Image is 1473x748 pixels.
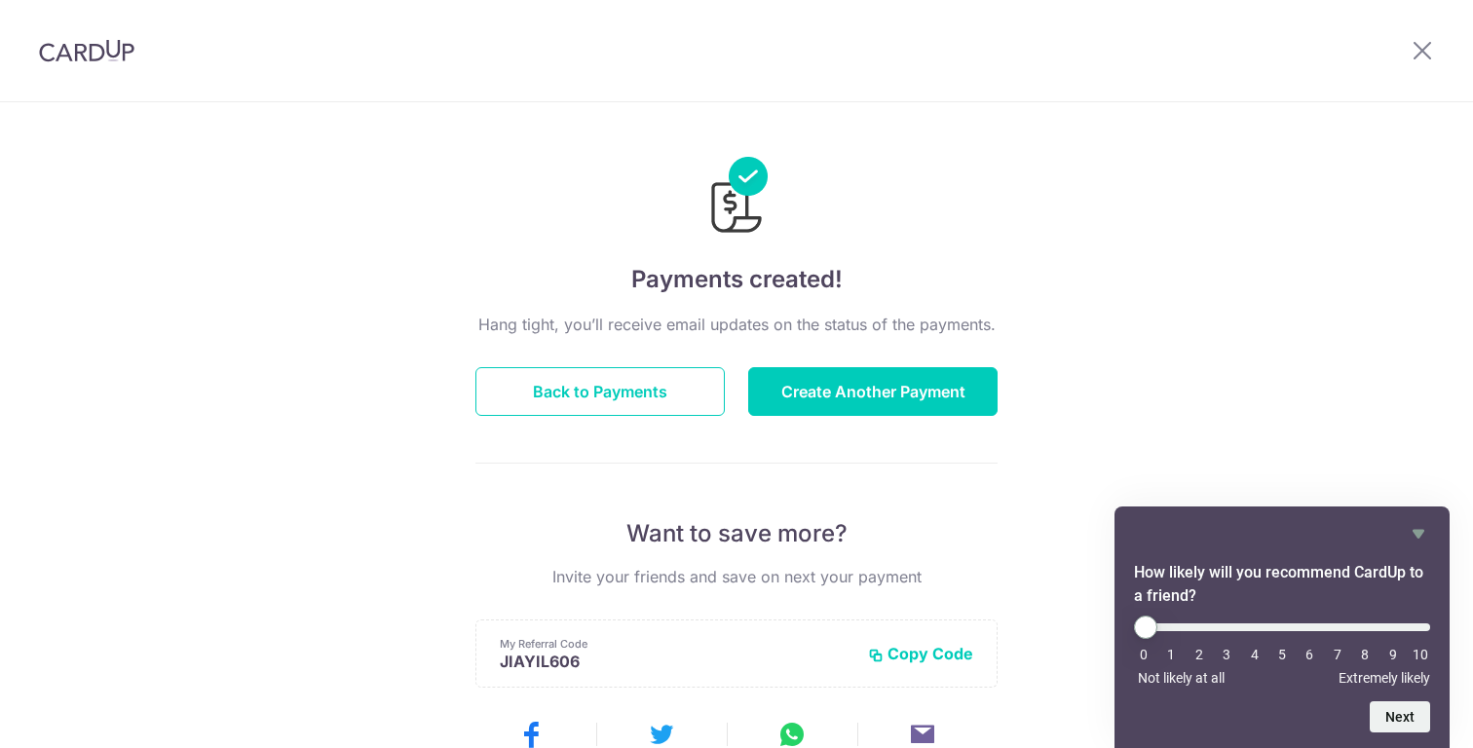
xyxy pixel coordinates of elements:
[1190,647,1209,662] li: 2
[500,652,852,671] p: JIAYIL606
[1134,616,1430,686] div: How likely will you recommend CardUp to a friend? Select an option from 0 to 10, with 0 being Not...
[1355,647,1375,662] li: 8
[39,39,134,62] img: CardUp
[1161,647,1181,662] li: 1
[1134,647,1153,662] li: 0
[1272,647,1292,662] li: 5
[1138,670,1225,686] span: Not likely at all
[748,367,998,416] button: Create Another Payment
[1245,647,1265,662] li: 4
[1370,701,1430,732] button: Next question
[475,367,725,416] button: Back to Payments
[1300,647,1319,662] li: 6
[1134,561,1430,608] h2: How likely will you recommend CardUp to a friend? Select an option from 0 to 10, with 0 being Not...
[1411,647,1430,662] li: 10
[1134,522,1430,732] div: How likely will you recommend CardUp to a friend? Select an option from 0 to 10, with 0 being Not...
[1407,522,1430,545] button: Hide survey
[500,636,852,652] p: My Referral Code
[1339,670,1430,686] span: Extremely likely
[1328,647,1347,662] li: 7
[475,262,998,297] h4: Payments created!
[1217,647,1236,662] li: 3
[1383,647,1403,662] li: 9
[705,157,768,239] img: Payments
[475,313,998,336] p: Hang tight, you’ll receive email updates on the status of the payments.
[475,518,998,549] p: Want to save more?
[868,644,973,663] button: Copy Code
[475,565,998,588] p: Invite your friends and save on next your payment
